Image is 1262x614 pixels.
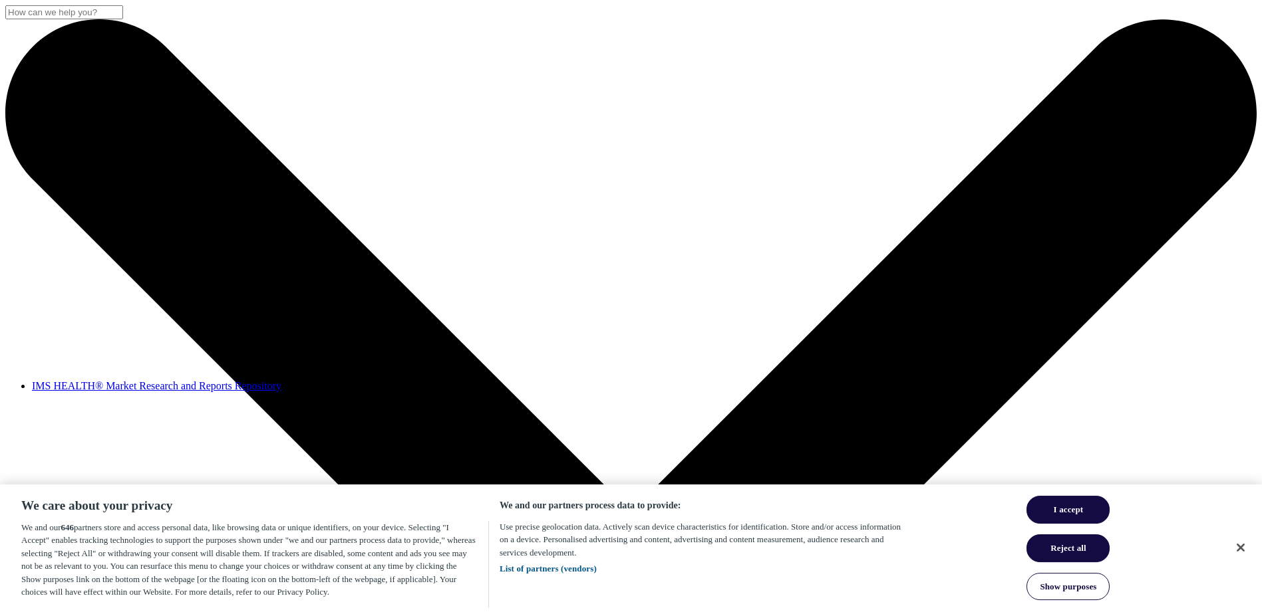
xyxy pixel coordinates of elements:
[500,520,910,575] p: Use precise geolocation data. Actively scan device characteristics for identification. Store and/...
[1026,573,1110,601] button: Show purposes
[21,521,489,607] div: We and our partners store and access personal data, like browsing data or unique identifiers, on ...
[500,498,910,514] h3: We and our partners process data to provide:
[5,5,123,19] input: Search
[1226,533,1255,562] button: Close
[61,522,75,532] span: 646
[1026,496,1110,524] button: I accept
[21,498,478,514] h2: We care about your privacy
[1026,534,1110,562] button: Reject all
[500,562,597,575] button: List of partners (vendors)
[32,380,281,391] a: IMS HEALTH® Market Research and Reports Repository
